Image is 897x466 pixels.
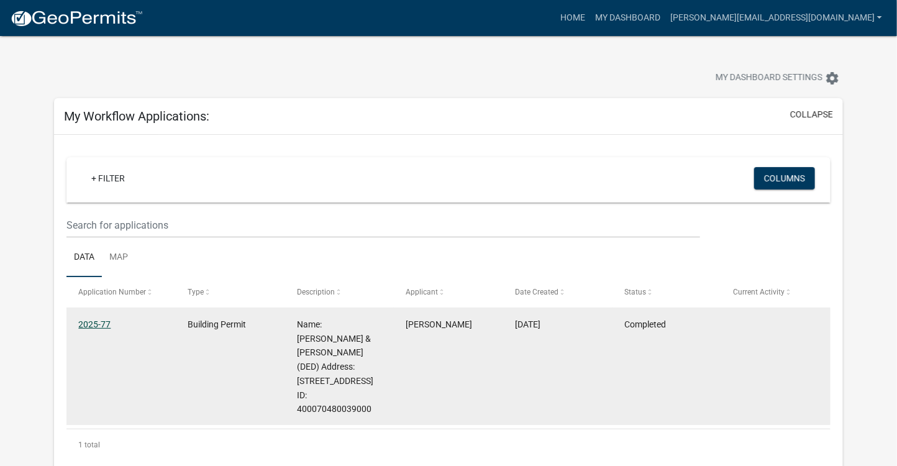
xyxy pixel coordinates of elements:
span: Current Activity [734,288,785,296]
span: Building Permit [188,319,246,329]
span: Date Created [515,288,558,296]
span: Description [297,288,335,296]
a: My Dashboard [590,6,665,30]
datatable-header-cell: Applicant [394,277,503,307]
span: Name: ESPENMILLER, JOHN C & JESSICA A (DED) Address: 2450 167TH CT Parcel ID: 400070480039000 [297,319,373,414]
input: Search for applications [66,212,700,238]
span: Applicant [406,288,439,296]
datatable-header-cell: Status [612,277,722,307]
a: Map [102,238,135,278]
a: Home [555,6,590,30]
span: David Helland [406,319,473,329]
a: + Filter [81,167,135,190]
a: Data [66,238,102,278]
span: 06/30/2025 [515,319,540,329]
button: collapse [790,108,833,121]
div: 1 total [66,429,831,460]
datatable-header-cell: Date Created [503,277,612,307]
datatable-header-cell: Current Activity [721,277,831,307]
datatable-header-cell: Application Number [66,277,176,307]
span: Type [188,288,204,296]
span: My Dashboard Settings [716,71,822,86]
button: My Dashboard Settingssettings [706,66,850,90]
datatable-header-cell: Type [176,277,285,307]
span: Application Number [78,288,146,296]
a: 2025-77 [78,319,111,329]
h5: My Workflow Applications: [64,109,209,124]
i: settings [825,71,840,86]
button: Columns [754,167,815,190]
span: Completed [624,319,666,329]
span: Status [624,288,646,296]
a: [PERSON_NAME][EMAIL_ADDRESS][DOMAIN_NAME] [665,6,887,30]
datatable-header-cell: Description [285,277,394,307]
